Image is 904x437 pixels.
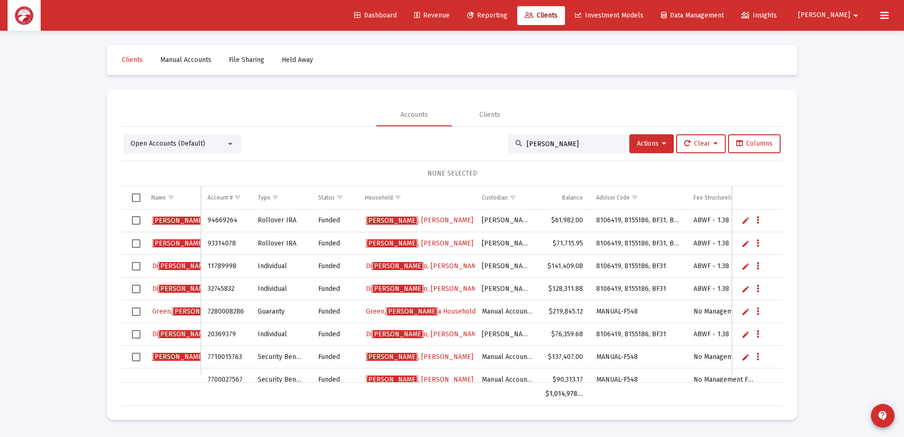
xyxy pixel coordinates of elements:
[201,278,251,300] td: 32745832
[372,285,424,293] span: [PERSON_NAME]
[229,56,264,64] span: File Sharing
[251,300,312,323] td: Guaranty
[318,216,352,225] div: Funded
[400,110,428,120] div: Accounts
[366,239,534,247] span: , [PERSON_NAME] & [PERSON_NAME]
[151,213,261,227] a: [PERSON_NAME], [PERSON_NAME]
[201,346,251,368] td: 7710015763
[475,278,539,300] td: [PERSON_NAME]
[201,255,251,278] td: 11789998
[539,278,590,300] td: $128,311.88
[475,300,539,323] td: Manual Accounts
[151,259,270,273] a: Di[PERSON_NAME]o, [PERSON_NAME]
[272,194,279,201] span: Show filter options for column 'Type'
[234,194,241,201] span: Show filter options for column 'Account #'
[694,194,735,201] div: Fee Structure(s)
[132,262,140,271] div: Select row
[546,389,583,399] div: $1,014,978.88
[365,327,484,341] a: Di[PERSON_NAME]o, [PERSON_NAME]
[394,194,401,201] span: Show filter options for column 'Household'
[318,239,352,248] div: Funded
[509,194,516,201] span: Show filter options for column 'Custodian'
[132,239,140,248] div: Select row
[575,11,643,19] span: Investment Models
[661,11,724,19] span: Data Management
[347,6,404,25] a: Dashboard
[312,186,358,209] td: Column Status
[152,353,204,361] span: [PERSON_NAME]
[414,11,450,19] span: Revenue
[590,210,687,232] td: 8106419, 8155186, BF31, BGFE
[475,232,539,255] td: [PERSON_NAME]
[365,373,535,387] a: [PERSON_NAME], [PERSON_NAME] & [PERSON_NAME]
[132,307,140,316] div: Select row
[365,213,535,227] a: [PERSON_NAME], [PERSON_NAME] & [PERSON_NAME]
[151,236,261,251] a: [PERSON_NAME], [PERSON_NAME]
[629,134,674,153] button: Actions
[129,169,775,178] div: NONE SELECTED
[365,305,477,319] a: Green,[PERSON_NAME]a Household
[130,140,205,148] span: Open Accounts (Default)
[366,217,418,225] span: [PERSON_NAME]
[539,232,590,255] td: $71,715.95
[475,368,539,391] td: Manual Accounts
[366,353,418,361] span: [PERSON_NAME]
[567,6,651,25] a: Investment Models
[354,11,397,19] span: Dashboard
[201,368,251,391] td: 7700027567
[258,194,270,201] div: Type
[539,346,590,368] td: $137,407.00
[152,307,227,315] span: Green, a
[590,346,687,368] td: MANUAL-F548
[596,194,630,201] div: Advisor Code
[152,285,269,293] span: Di o, [PERSON_NAME]
[208,194,233,201] div: Account #
[152,239,260,247] span: , [PERSON_NAME]
[358,186,475,209] td: Column Household
[687,255,761,278] td: ABWF - 1.38
[251,232,312,255] td: Rollover IRA
[132,216,140,225] div: Select row
[687,232,761,255] td: ABWF - 1.38
[251,210,312,232] td: Rollover IRA
[736,140,773,148] span: Columns
[152,330,269,338] span: Di o, [PERSON_NAME]
[687,186,761,209] td: Column Fee Structure(s)
[525,11,557,19] span: Clients
[676,134,726,153] button: Clear
[590,300,687,323] td: MANUAL-F548
[631,194,638,201] span: Show filter options for column 'Advisor Code'
[741,11,777,19] span: Insights
[318,194,335,201] div: Status
[539,300,590,323] td: $219,845.12
[562,194,583,201] div: Balance
[365,194,393,201] div: Household
[787,6,873,25] button: [PERSON_NAME]
[386,307,438,315] span: [PERSON_NAME]
[590,232,687,255] td: 8106419, 8155186, BF31, BGFE
[318,307,352,316] div: Funded
[158,262,210,270] span: [PERSON_NAME]
[741,262,750,271] a: Edit
[152,217,204,225] span: [PERSON_NAME]
[366,307,476,315] span: Green, a Household
[145,186,201,209] td: Column Name
[687,368,761,391] td: No Management Fee
[366,330,483,338] span: Di o, [PERSON_NAME]
[539,323,590,346] td: $76,359.68
[590,186,687,209] td: Column Advisor Code
[365,259,484,273] a: Di[PERSON_NAME]o, [PERSON_NAME]
[365,236,535,251] a: [PERSON_NAME], [PERSON_NAME] & [PERSON_NAME]
[318,352,352,362] div: Funded
[527,140,619,148] input: Search
[318,284,352,294] div: Funded
[741,285,750,293] a: Edit
[475,346,539,368] td: Manual Accounts
[372,262,424,270] span: [PERSON_NAME]
[637,140,666,148] span: Actions
[152,216,260,224] span: , [PERSON_NAME]
[539,210,590,232] td: $61,982.00
[687,300,761,323] td: No Management Fee
[152,262,269,270] span: Di o, [PERSON_NAME]
[539,255,590,278] td: $141,409.08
